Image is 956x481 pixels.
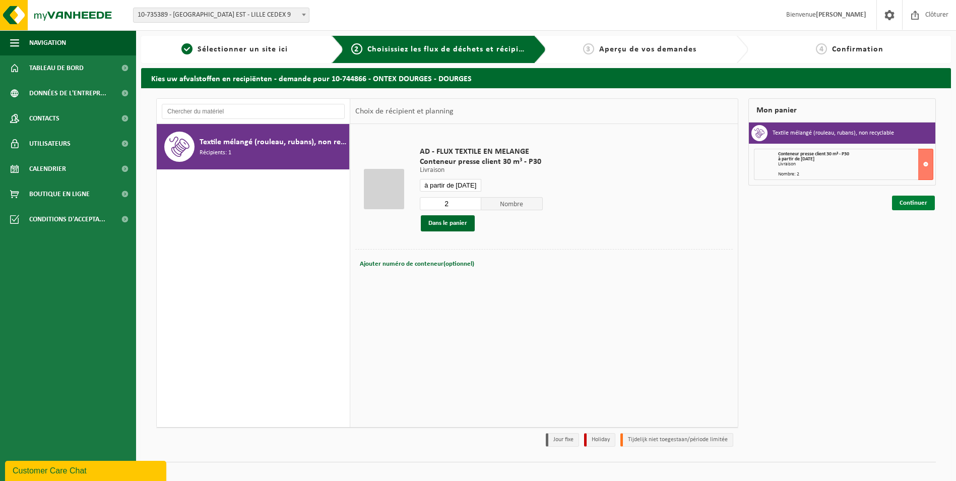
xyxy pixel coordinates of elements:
[146,43,324,55] a: 1Sélectionner un site ici
[816,43,827,54] span: 4
[481,197,543,210] span: Nombre
[778,156,814,162] strong: à partir de [DATE]
[367,45,535,53] span: Choisissiez les flux de déchets et récipients
[816,11,866,19] strong: [PERSON_NAME]
[546,433,579,447] li: Jour fixe
[748,98,936,123] div: Mon panier
[778,151,849,157] span: Conteneur presse client 30 m³ - P30
[778,172,933,177] div: Nombre: 2
[583,43,594,54] span: 3
[773,125,894,141] h3: Textile mélangé (rouleau, rubans), non recyclable
[360,261,474,267] span: Ajouter numéro de conteneur(optionnel)
[29,131,71,156] span: Utilisateurs
[892,196,935,210] a: Continuer
[599,45,696,53] span: Aperçu de vos demandes
[620,433,733,447] li: Tijdelijk niet toegestaan/période limitée
[584,433,615,447] li: Holiday
[29,156,66,182] span: Calendrier
[133,8,309,23] span: 10-735389 - SUEZ RV NORD EST - LILLE CEDEX 9
[29,30,66,55] span: Navigation
[420,179,481,192] input: Sélectionnez date
[198,45,288,53] span: Sélectionner un site ici
[157,124,350,169] button: Textile mélangé (rouleau, rubans), non recyclable Récipients: 1
[351,43,362,54] span: 2
[832,45,883,53] span: Confirmation
[162,104,345,119] input: Chercher du matériel
[134,8,309,22] span: 10-735389 - SUEZ RV NORD EST - LILLE CEDEX 9
[421,215,475,231] button: Dans le panier
[29,207,105,232] span: Conditions d'accepta...
[359,257,475,271] button: Ajouter numéro de conteneur(optionnel)
[420,167,543,174] p: Livraison
[420,147,543,157] span: AD - FLUX TEXTILE EN MELANGE
[29,55,84,81] span: Tableau de bord
[420,157,543,167] span: Conteneur presse client 30 m³ - P30
[200,136,347,148] span: Textile mélangé (rouleau, rubans), non recyclable
[181,43,193,54] span: 1
[29,81,106,106] span: Données de l'entrepr...
[141,68,951,88] h2: Kies uw afvalstoffen en recipiënten - demande pour 10-744866 - ONTEX DOURGES - DOURGES
[29,182,90,207] span: Boutique en ligne
[200,148,231,158] span: Récipients: 1
[5,459,168,481] iframe: chat widget
[29,106,59,131] span: Contacts
[778,162,933,167] div: Livraison
[350,99,459,124] div: Choix de récipient et planning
